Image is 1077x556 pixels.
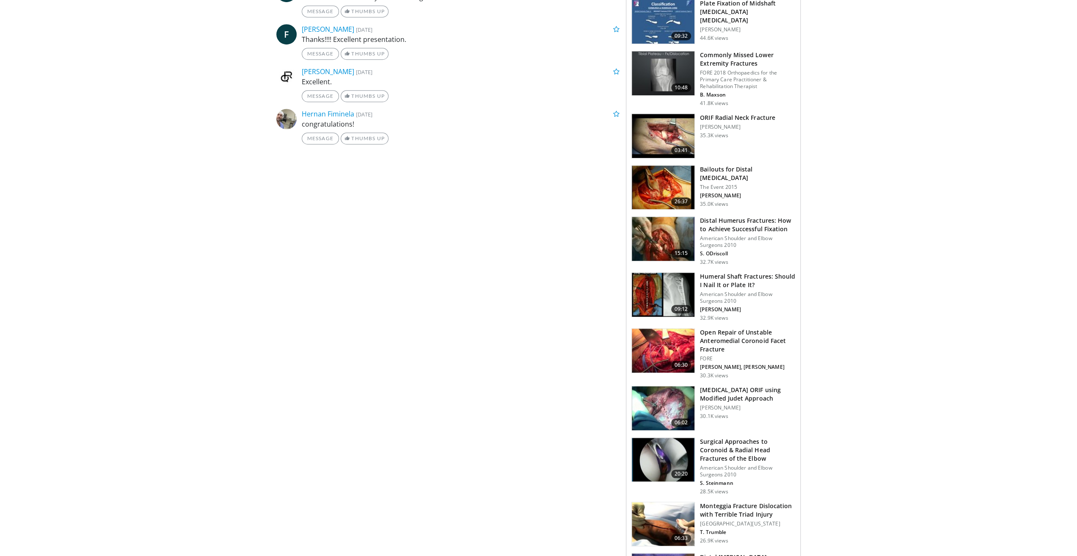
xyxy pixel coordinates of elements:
[700,216,795,233] h3: Distal Humerus Fractures: How to Achieve Successful Fixation
[632,51,694,95] img: 4aa379b6-386c-4fb5-93ee-de5617843a87.150x105_q85_crop-smart_upscale.jpg
[700,132,728,139] p: 35.3K views
[302,119,620,129] p: congratulations!
[341,90,388,102] a: Thumbs Up
[700,537,728,544] p: 26.9K views
[700,51,795,68] h3: Commonly Missed Lower Extremity Fractures
[302,133,339,144] a: Message
[700,480,795,487] p: S. Steinmann
[700,192,795,199] p: [PERSON_NAME]
[631,272,795,321] a: 09:12 Humeral Shaft Fractures: Should I Nail It or Plate It? American Shoulder and Elbow Surgeons...
[276,109,297,129] img: Avatar
[700,184,795,191] p: The Event 2015
[631,437,795,495] a: 20:20 Surgical Approaches to Coronoid & Radial Head Fractures of the Elbow American Shoulder and ...
[632,273,694,317] img: sot_1.png.150x105_q85_crop-smart_upscale.jpg
[700,235,795,249] p: American Shoulder and Elbow Surgeons 2010
[700,364,795,371] p: [PERSON_NAME], [PERSON_NAME]
[671,534,691,542] span: 06:33
[700,437,795,463] h3: Surgical Approaches to Coronoid & Radial Head Fractures of the Elbow
[700,69,795,90] p: FORE 2018 Orthopaedics for the Primary Care Practitioner & Rehabilitation Therapist
[700,488,728,495] p: 28.5K views
[356,26,372,33] small: [DATE]
[700,26,795,33] p: [PERSON_NAME]
[632,438,694,482] img: stein2_1.png.150x105_q85_crop-smart_upscale.jpg
[671,32,691,40] span: 09:32
[276,24,297,44] a: F
[302,6,339,17] a: Message
[671,361,691,369] span: 06:30
[631,502,795,547] a: 06:33 Monteggia Fracture Dislocation with Terrible Triad Injury [GEOGRAPHIC_DATA][US_STATE] T. Tr...
[302,77,620,87] p: Excellent.
[700,91,795,98] p: B. Maxson
[631,386,795,431] a: 06:02 [MEDICAL_DATA] ORIF using Modified Judet Approach [PERSON_NAME] 30.1K views
[632,329,694,373] img: 14d700b3-704c-4cc6-afcf-48008ee4a60d.150x105_q85_crop-smart_upscale.jpg
[700,165,795,182] h3: Bailouts for Distal [MEDICAL_DATA]
[341,6,388,17] a: Thumbs Up
[632,386,694,430] img: 322858_0000_1.png.150x105_q85_crop-smart_upscale.jpg
[631,165,795,210] a: 26:37 Bailouts for Distal [MEDICAL_DATA] The Event 2015 [PERSON_NAME] 35.0K views
[341,133,388,144] a: Thumbs Up
[700,413,728,420] p: 30.1K views
[632,166,694,210] img: 01482765-6846-4a6d-ad01-5b634001122a.150x105_q85_crop-smart_upscale.jpg
[700,372,728,379] p: 30.3K views
[671,305,691,313] span: 09:12
[700,201,728,207] p: 35.0K views
[700,250,795,257] p: S. ODriscoll
[700,272,795,289] h3: Humeral Shaft Fractures: Should I Nail It or Plate It?
[631,216,795,266] a: 15:15 Distal Humerus Fractures: How to Achieve Successful Fixation American Shoulder and Elbow Su...
[632,114,694,158] img: Picture_3_8_2.png.150x105_q85_crop-smart_upscale.jpg
[302,34,620,44] p: Thanks!!!! Excellent presentation.
[700,386,795,403] h3: [MEDICAL_DATA] ORIF using Modified Judet Approach
[700,291,795,304] p: American Shoulder and Elbow Surgeons 2010
[302,109,354,119] a: Hernan Fiminela
[700,306,795,313] p: [PERSON_NAME]
[700,465,795,478] p: American Shoulder and Elbow Surgeons 2010
[671,418,691,427] span: 06:02
[341,48,388,60] a: Thumbs Up
[632,217,694,261] img: shawn_1.png.150x105_q85_crop-smart_upscale.jpg
[631,328,795,379] a: 06:30 Open Repair of Unstable Anteromedial Coronoid Facet Fracture FORE [PERSON_NAME], [PERSON_NA...
[632,502,694,546] img: 76186_0000_3.png.150x105_q85_crop-smart_upscale.jpg
[700,259,728,266] p: 32.7K views
[700,520,795,527] p: [GEOGRAPHIC_DATA][US_STATE]
[671,470,691,478] span: 20:20
[671,146,691,155] span: 03:41
[356,68,372,76] small: [DATE]
[700,328,795,354] h3: Open Repair of Unstable Anteromedial Coronoid Facet Fracture
[302,48,339,60] a: Message
[671,83,691,92] span: 10:48
[631,51,795,107] a: 10:48 Commonly Missed Lower Extremity Fractures FORE 2018 Orthopaedics for the Primary Care Pract...
[700,404,795,411] p: [PERSON_NAME]
[700,35,728,41] p: 44.6K views
[356,111,372,118] small: [DATE]
[700,124,775,130] p: [PERSON_NAME]
[700,502,795,519] h3: Monteggia Fracture Dislocation with Terrible Triad Injury
[302,67,354,76] a: [PERSON_NAME]
[700,529,795,536] p: T. Trumble
[671,249,691,257] span: 15:15
[302,90,339,102] a: Message
[631,113,795,158] a: 03:41 ORIF Radial Neck Fracture [PERSON_NAME] 35.3K views
[302,25,354,34] a: [PERSON_NAME]
[700,355,795,362] p: FORE
[671,197,691,206] span: 26:37
[700,315,728,321] p: 32.9K views
[700,100,728,107] p: 41.8K views
[700,113,775,122] h3: ORIF Radial Neck Fracture
[276,66,297,87] img: Avatar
